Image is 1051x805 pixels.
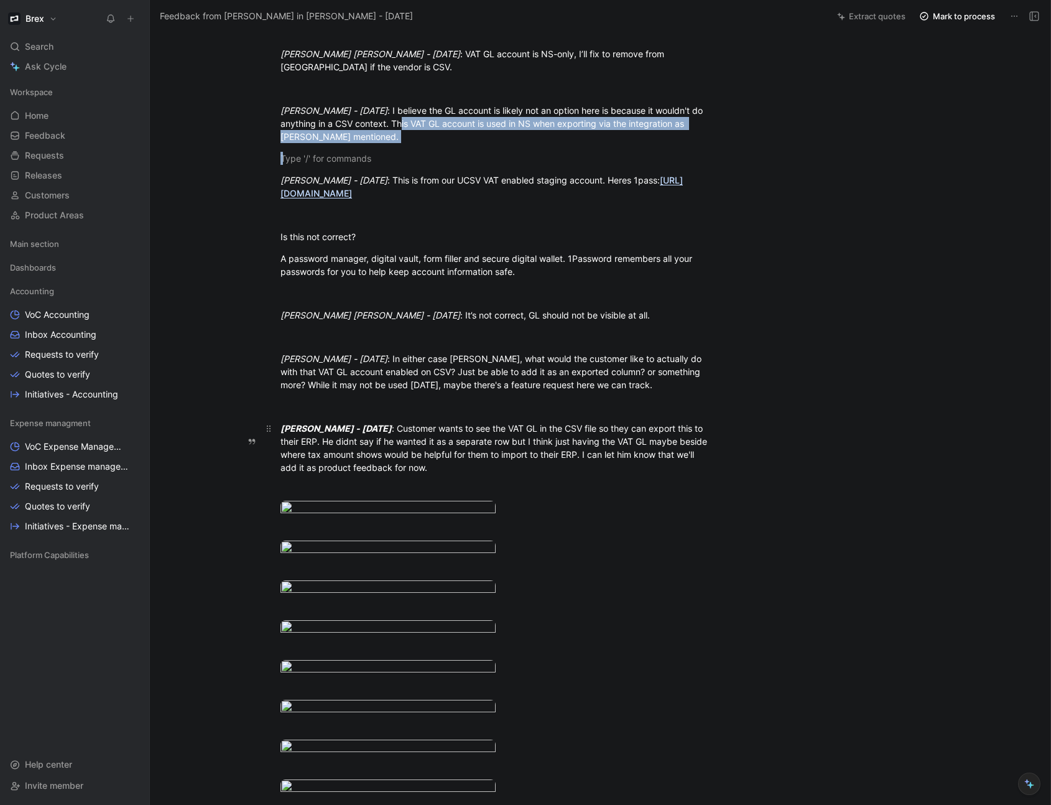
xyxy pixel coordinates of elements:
div: : In either case [PERSON_NAME], what would the customer like to actually do with that VAT GL acco... [280,352,711,391]
div: Accounting [5,282,144,300]
button: BrexBrex [5,10,60,27]
a: Initiatives - Expense management [5,517,144,536]
em: [PERSON_NAME] [PERSON_NAME] - [DATE] [280,49,460,59]
span: VoC Accounting [25,309,90,321]
span: Requests [25,149,64,162]
em: [PERSON_NAME] - [DATE] [280,175,387,185]
span: Invite member [25,780,83,791]
div: : This is from our UCSV VAT enabled staging account. Heres 1pass: [280,174,711,200]
a: Quotes to verify [5,365,144,384]
span: Platform Capabilities [10,549,89,561]
button: Extract quotes [831,7,911,25]
img: Screenshot 2025-08-12 at 6.21.37 PM.png [280,580,496,597]
a: Home [5,106,144,125]
a: Inbox Accounting [5,325,144,344]
div: Help center [5,755,144,774]
a: VoC Expense Management [5,437,144,456]
em: [PERSON_NAME] - [DATE] [280,105,387,116]
a: Releases [5,166,144,185]
a: Initiatives - Accounting [5,385,144,404]
a: VoC Accounting [5,305,144,324]
button: Mark to process [914,7,1001,25]
span: Inbox Expense management [25,460,128,473]
img: Screenshot 2025-08-12 at 6.19.19 PM.png [280,501,496,518]
em: [PERSON_NAME] [PERSON_NAME] - [DATE] [280,310,460,320]
a: Requests [5,146,144,165]
a: Ask Cycle [5,57,144,76]
a: Product Areas [5,206,144,225]
span: Initiatives - Accounting [25,388,118,401]
span: Requests to verify [25,348,99,361]
div: A password manager, digital vault, form filler and secure digital wallet. 1Password remembers all... [280,252,711,278]
div: Is this not correct? [280,230,711,243]
div: Platform Capabilities [5,546,144,564]
h1: Brex [25,13,44,24]
span: Feedback [25,129,65,142]
div: AccountingVoC AccountingInbox AccountingRequests to verifyQuotes to verifyInitiatives - Accounting [5,282,144,404]
span: Requests to verify [25,480,99,493]
span: Expense managment [10,417,91,429]
div: Expense managment [5,414,144,432]
span: Initiatives - Expense management [25,520,130,533]
img: Screenshot 2025-08-14 at 3.02.03 PM.png [280,779,496,796]
span: Search [25,39,53,54]
div: Main section [5,235,144,253]
div: Dashboards [5,258,144,281]
img: image.png [280,740,496,756]
div: : Customer wants to see the VAT GL in the CSV file so they can export this to their ERP. He didnt... [280,422,711,474]
em: [PERSON_NAME] - [DATE] [280,423,392,434]
a: Quotes to verify [5,497,144,516]
span: VoC Expense Management [25,440,127,453]
span: Ask Cycle [25,59,67,74]
span: Customers [25,189,70,202]
img: image.png [280,700,496,717]
a: Inbox Expense management [5,457,144,476]
span: Workspace [10,86,53,98]
a: [URL][DOMAIN_NAME] [280,175,683,198]
em: [PERSON_NAME] - [DATE] [280,353,387,364]
span: Dashboards [10,261,56,274]
div: : I believe the GL account is likely not an option here is because it wouldn't do anything in a C... [280,104,711,143]
div: Platform Capabilities [5,546,144,568]
span: Product Areas [25,209,84,221]
span: Feedback from [PERSON_NAME] in [PERSON_NAME] - [DATE] [160,9,413,24]
span: Help center [25,759,72,770]
a: Customers [5,186,144,205]
div: Invite member [5,776,144,795]
div: : VAT GL account is NS-only, I’ll fix to remove from [GEOGRAPHIC_DATA] if the vendor is CSV. [280,47,711,73]
a: Requests to verify [5,477,144,496]
a: Requests to verify [5,345,144,364]
div: Dashboards [5,258,144,277]
span: Releases [25,169,62,182]
div: Workspace [5,83,144,101]
a: Feedback [5,126,144,145]
div: Main section [5,235,144,257]
span: Home [25,109,49,122]
span: Main section [10,238,59,250]
span: Quotes to verify [25,368,90,381]
div: Search [5,37,144,56]
img: Brex [8,12,21,25]
div: : It’s not correct, GL should not be visible at all. [280,309,711,322]
span: Accounting [10,285,54,297]
span: Inbox Accounting [25,328,96,341]
img: Screenshot 2025-08-13 at 3.29.02 PM.png [280,660,496,677]
img: Screenshot 2025-08-12 at 6.21.09 PM.png [280,541,496,557]
img: Screenshot 2025-08-12 at 6.22.24 PM.png [280,620,496,637]
span: Quotes to verify [25,500,90,513]
div: Expense managmentVoC Expense ManagementInbox Expense managementRequests to verifyQuotes to verify... [5,414,144,536]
